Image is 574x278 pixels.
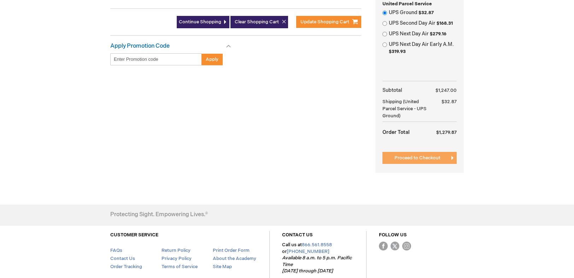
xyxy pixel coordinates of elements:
a: FAQs [110,248,122,253]
span: Update Shopping Cart [300,19,349,25]
span: Proceed to Checkout [394,155,440,161]
span: $1,247.00 [435,88,457,93]
span: (United Parcel Service - UPS Ground) [382,99,427,119]
span: Apply [206,57,218,62]
a: Site Map [213,264,232,270]
a: [PHONE_NUMBER] [287,249,329,254]
a: Privacy Policy [162,256,192,261]
span: $279.16 [430,31,446,37]
a: Return Policy [162,248,191,253]
strong: Order Total [382,126,410,138]
span: $168.31 [437,20,453,26]
label: UPS Second Day Air [389,20,457,27]
a: Contact Us [110,256,135,261]
th: Subtotal [382,85,430,96]
label: UPS Next Day Air Early A.M. [389,41,457,55]
span: $319.93 [389,49,406,54]
a: CUSTOMER SERVICE [110,232,158,238]
a: Print Order Form [213,248,250,253]
span: $32.87 [418,10,434,16]
img: Facebook [379,242,388,250]
h4: Protecting Sight. Empowering Lives.® [110,212,208,218]
a: About the Academy [213,256,256,261]
span: United Parcel Service [382,1,432,7]
input: Enter Promotion code [110,53,202,65]
span: Clear Shopping Cart [235,19,279,25]
strong: Apply Promotion Code [110,43,170,49]
button: Update Shopping Cart [296,16,361,28]
span: $32.87 [441,99,457,105]
button: Apply [201,53,223,65]
em: Available 8 a.m. to 5 p.m. Pacific Time [DATE] through [DATE] [282,255,352,274]
a: FOLLOW US [379,232,407,238]
a: Order Tracking [110,264,142,270]
label: UPS Next Day Air [389,30,457,37]
span: Continue Shopping [179,19,221,25]
a: 866.561.8558 [302,242,332,248]
p: Call us at or [282,242,354,274]
a: Continue Shopping [177,16,229,28]
span: $1,279.87 [436,130,457,135]
button: Clear Shopping Cart [230,16,288,28]
img: instagram [402,242,411,250]
img: Twitter [391,242,399,250]
button: Proceed to Checkout [382,152,457,164]
a: Terms of Service [162,264,198,270]
a: CONTACT US [282,232,313,238]
label: UPS Ground [389,9,457,16]
span: Shipping [382,99,402,105]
